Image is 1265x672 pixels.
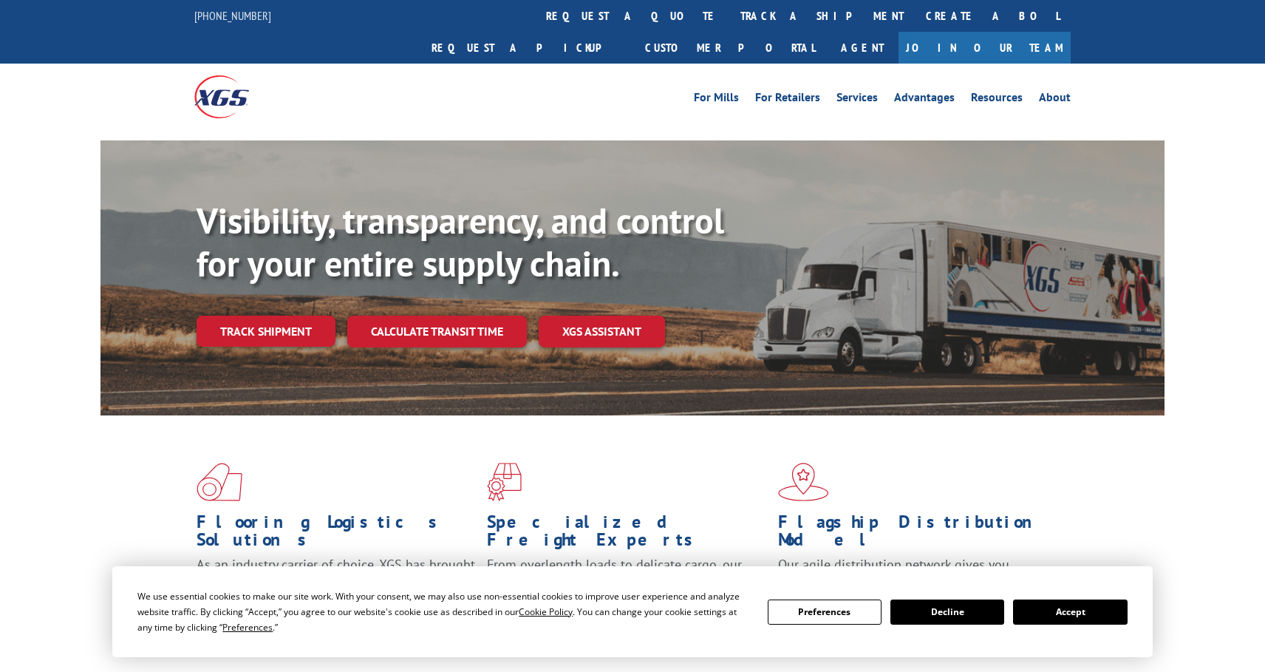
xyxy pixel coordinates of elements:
[420,32,634,64] a: Request a pickup
[112,566,1153,657] div: Cookie Consent Prompt
[539,316,665,347] a: XGS ASSISTANT
[694,92,739,108] a: For Mills
[778,513,1057,556] h1: Flagship Distribution Model
[755,92,820,108] a: For Retailers
[487,556,766,622] p: From overlength loads to delicate cargo, our experienced staff knows the best way to move your fr...
[899,32,1071,64] a: Join Our Team
[347,316,527,347] a: Calculate transit time
[890,600,1004,625] button: Decline
[487,513,766,556] h1: Specialized Freight Experts
[768,600,882,625] button: Preferences
[197,197,724,286] b: Visibility, transparency, and control for your entire supply chain.
[197,463,242,501] img: xgs-icon-total-supply-chain-intelligence-red
[1039,92,1071,108] a: About
[519,605,573,618] span: Cookie Policy
[826,32,899,64] a: Agent
[197,316,335,347] a: Track shipment
[137,588,749,635] div: We use essential cookies to make our site work. With your consent, we may also use non-essential ...
[894,92,955,108] a: Advantages
[971,92,1023,108] a: Resources
[197,556,475,608] span: As an industry carrier of choice, XGS has brought innovation and dedication to flooring logistics...
[634,32,826,64] a: Customer Portal
[197,513,476,556] h1: Flooring Logistics Solutions
[487,463,522,501] img: xgs-icon-focused-on-flooring-red
[778,556,1050,591] span: Our agile distribution network gives you nationwide inventory management on demand.
[222,621,273,634] span: Preferences
[778,463,829,501] img: xgs-icon-flagship-distribution-model-red
[1013,600,1127,625] button: Accept
[194,8,271,23] a: [PHONE_NUMBER]
[836,92,878,108] a: Services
